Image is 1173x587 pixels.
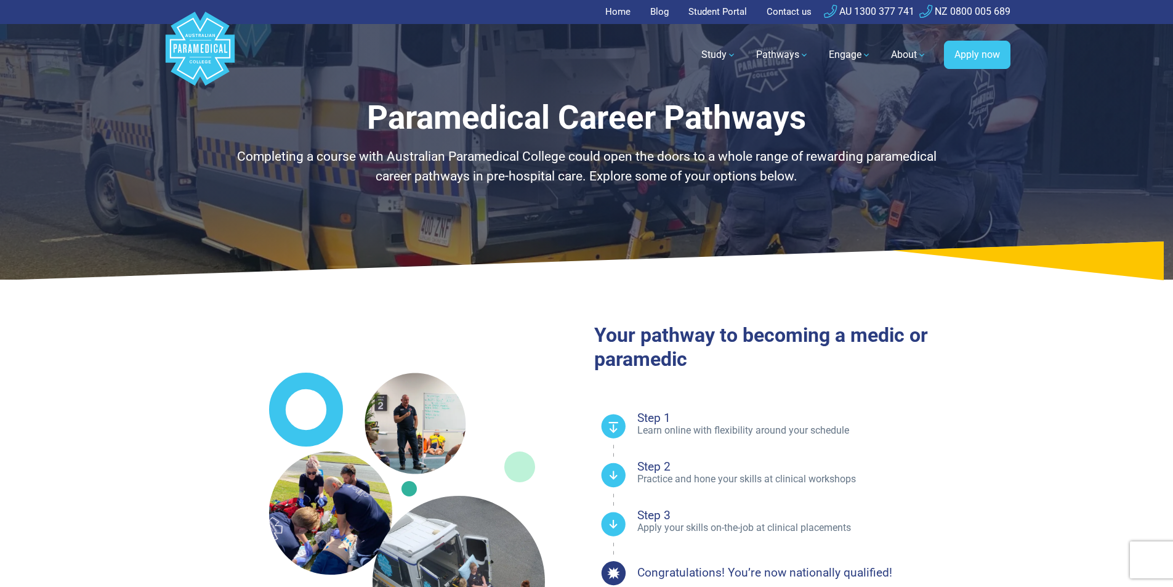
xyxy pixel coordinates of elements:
h1: Paramedical Career Pathways [227,99,947,137]
a: Study [694,38,744,72]
h4: Step 1 [637,412,1010,424]
a: NZ 0800 005 689 [919,6,1010,17]
a: Engage [821,38,879,72]
a: Australian Paramedical College [163,24,237,86]
a: Pathways [749,38,816,72]
p: Completing a course with Australian Paramedical College could open the doors to a whole range of ... [227,147,947,186]
p: Practice and hone your skills at clinical workshops [637,472,1010,486]
a: AU 1300 377 741 [824,6,914,17]
h4: Step 3 [637,509,1010,521]
p: Apply your skills on-the-job at clinical placements [637,521,1010,535]
h4: Step 2 [637,461,1010,472]
a: Apply now [944,41,1010,69]
h4: Congratulations! You’re now nationally qualified! [637,567,892,578]
a: About [884,38,934,72]
p: Learn online with flexibility around your schedule [637,424,1010,437]
h2: Your pathway to becoming a medic or paramedic [594,323,1010,371]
